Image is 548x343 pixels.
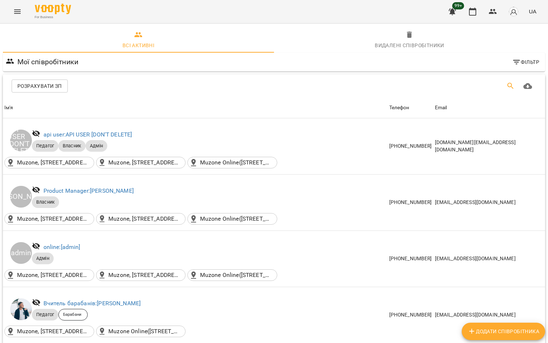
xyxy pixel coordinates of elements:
div: Muzone, Пастера 52(вулиця Пастера, 52, Одеса, Одеська область, Україна) [4,269,94,281]
span: Педагог [32,311,58,318]
div: Sort [435,103,447,112]
button: Пошук [502,77,519,95]
img: Євген [10,298,32,320]
a: online:[admin] [43,244,80,250]
p: Muzone, [STREET_ADDRESS]([STREET_ADDRESS] [108,158,181,167]
h6: Мої співробітники [17,56,79,68]
p: Muzone, [STREET_ADDRESS]([STREET_ADDRESS] [17,215,90,223]
a: Вчитель барабанів:[PERSON_NAME] [43,300,141,307]
span: Фільтр [512,58,539,66]
div: [PERSON_NAME] [10,186,32,208]
div: Muzone Online(вулиця Пастера, 52, Odesa, Odesa Oblast, Ukraine) [187,213,277,225]
div: [admin] [10,242,32,264]
div: Всі активні [123,41,154,50]
td: [PHONE_NUMBER] [388,174,433,230]
p: Muzone, [STREET_ADDRESS]([STREET_ADDRESS] [17,271,90,279]
td: [DOMAIN_NAME][EMAIL_ADDRESS][DOMAIN_NAME] [433,118,545,175]
div: Email [435,103,447,112]
span: Власник [58,143,86,149]
span: UA [529,8,536,15]
a: api user:API USER [DON'T DELETE] [43,131,132,138]
p: Muzone, [STREET_ADDRESS]([STREET_ADDRESS] [17,158,90,167]
img: Voopty Logo [35,4,71,14]
span: Email [435,103,544,112]
p: Muzone Online([STREET_ADDRESS]) [200,271,273,279]
div: Table Toolbar [3,74,545,98]
span: For Business [35,15,71,20]
div: Sort [4,103,13,112]
div: Muzone, Велика Арнаутська 5(вулиця Велика Арнаутська, 5, Одеса, Одеська область, Україна) [4,326,94,337]
span: Адмін [86,143,107,149]
button: Додати співробітника [462,323,545,340]
div: Muzone, Пастера 52(вулиця Пастера, 52, Одеса, Одеська область, Україна) [4,213,94,225]
div: Muzone Online(вулиця Пастера, 52, Odesa, Odesa Oblast, Ukraine) [187,269,277,281]
a: Product Manager:[PERSON_NAME] [43,187,134,194]
button: Фільтр [509,56,542,69]
p: Muzone Online([STREET_ADDRESS]) [108,327,181,336]
div: Sort [389,103,410,112]
button: Menu [9,3,26,20]
span: Адмін [32,255,54,262]
img: avatar_s.png [508,7,519,17]
td: [PHONE_NUMBER] [388,230,433,287]
p: Барабани [63,312,81,318]
span: Телефон [389,103,432,112]
div: API USER [DON'T DELETE] [10,130,32,151]
div: Muzone, Велика Арнаутська 5(вулиця Велика Арнаутська, 5, Одеса, Одеська область, Україна) [96,213,186,225]
span: 99+ [452,2,464,9]
button: UA [526,5,539,18]
span: Педагог [32,143,58,149]
p: Muzone, [STREET_ADDRESS]([STREET_ADDRESS] [108,271,181,279]
div: Телефон [389,103,410,112]
span: Власник [32,199,59,205]
span: Розрахувати ЗП [17,82,62,90]
div: Muzone Online(вулиця Пастера, 52, Odesa, Odesa Oblast, Ukraine) [187,157,277,168]
td: [EMAIL_ADDRESS][DOMAIN_NAME] [433,174,545,230]
span: Ім'я [4,103,386,112]
p: Muzone, [STREET_ADDRESS]([STREET_ADDRESS] [108,215,181,223]
div: Барабани [58,309,88,320]
div: Muzone Online(вулиця Пастера, 52, Odesa, Odesa Oblast, Ukraine) [96,326,186,337]
p: Muzone Online([STREET_ADDRESS]) [200,158,273,167]
p: Muzone Online([STREET_ADDRESS]) [200,215,273,223]
div: Ім'я [4,103,13,112]
div: Muzone, Велика Арнаутська 5(вулиця Велика Арнаутська, 5, Одеса, Одеська область, Україна) [96,157,186,168]
div: Muzone, Велика Арнаутська 5(вулиця Велика Арнаутська, 5, Одеса, Одеська область, Україна) [96,269,186,281]
td: [PHONE_NUMBER] [388,118,433,175]
div: Видалені cпівробітники [375,41,444,50]
button: Завантажити CSV [519,77,536,95]
td: [EMAIL_ADDRESS][DOMAIN_NAME] [433,230,545,287]
p: Muzone, [STREET_ADDRESS]([STREET_ADDRESS] [17,327,90,336]
button: Розрахувати ЗП [12,79,68,93]
span: Додати співробітника [468,327,539,336]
